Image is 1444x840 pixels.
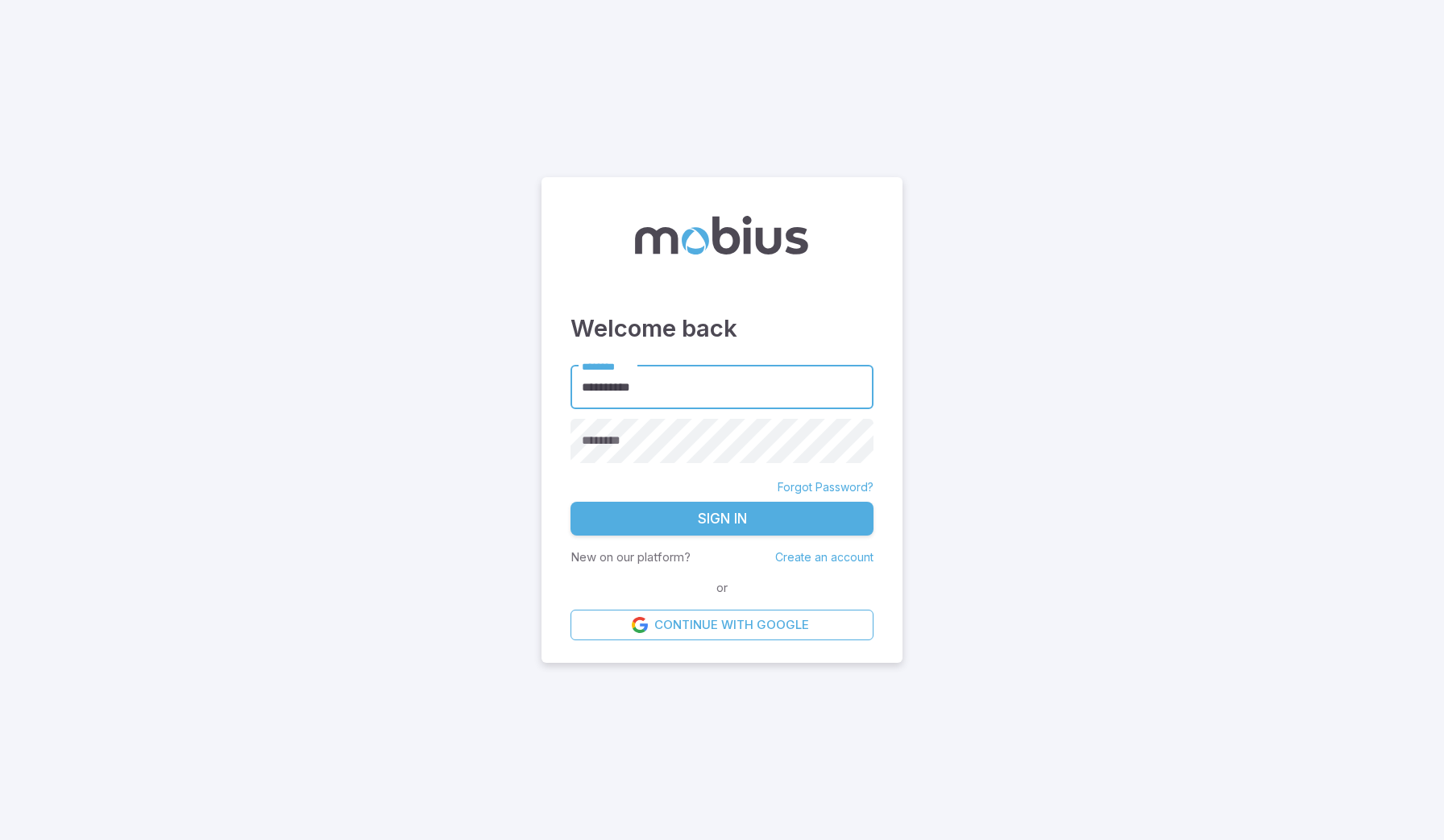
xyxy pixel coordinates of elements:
[571,548,691,566] p: New on our platform?
[778,479,873,495] a: Forgot Password?
[571,311,873,346] h3: Welcome back
[571,610,873,640] a: Continue with Google
[775,550,873,564] a: Create an account
[571,502,873,536] button: Sign In
[712,579,732,597] span: or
